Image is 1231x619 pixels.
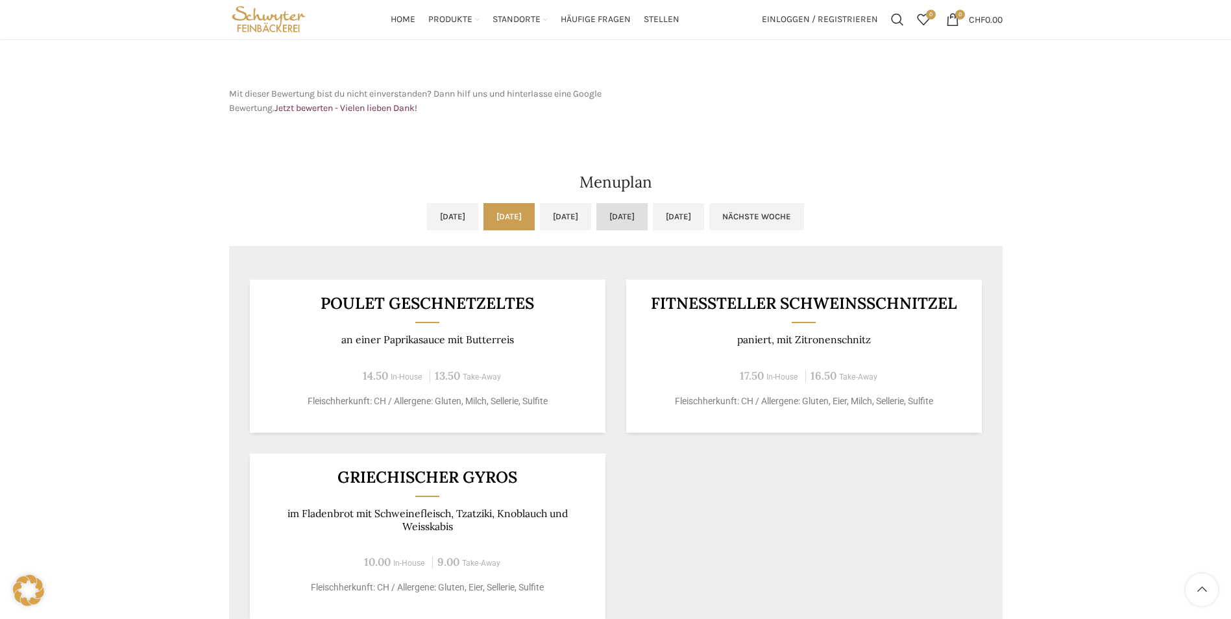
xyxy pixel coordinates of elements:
[884,6,910,32] a: Suchen
[1186,574,1218,606] a: Scroll to top button
[229,87,609,116] p: Mit dieser Bewertung bist du nicht einverstanden? Dann hilf uns und hinterlasse eine Google Bewer...
[740,369,764,383] span: 17.50
[265,295,589,311] h3: POULET GESCHNETZELTES
[910,6,936,32] div: Meine Wunschliste
[428,14,472,26] span: Produkte
[642,394,966,408] p: Fleischherkunft: CH / Allergene: Gluten, Eier, Milch, Sellerie, Sulfite
[483,203,535,230] a: [DATE]
[391,14,415,26] span: Home
[540,203,591,230] a: [DATE]
[709,203,804,230] a: Nächste Woche
[839,372,877,382] span: Take-Away
[315,6,755,32] div: Main navigation
[265,469,589,485] h3: Griechischer Gyros
[393,559,425,568] span: In-House
[596,203,648,230] a: [DATE]
[653,203,704,230] a: [DATE]
[644,14,679,26] span: Stellen
[265,581,589,594] p: Fleischherkunft: CH / Allergene: Gluten, Eier, Sellerie, Sulfite
[427,203,478,230] a: [DATE]
[955,10,965,19] span: 0
[755,6,884,32] a: Einloggen / Registrieren
[265,334,589,346] p: an einer Paprikasauce mit Butterreis
[766,372,798,382] span: In-House
[940,6,1009,32] a: 0 CHF0.00
[926,10,936,19] span: 0
[969,14,1003,25] bdi: 0.00
[229,175,1003,190] h2: Menuplan
[428,6,480,32] a: Produkte
[274,103,417,114] a: Jetzt bewerten - Vielen lieben Dank!
[762,15,878,24] span: Einloggen / Registrieren
[561,14,631,26] span: Häufige Fragen
[265,507,589,533] p: im Fladenbrot mit Schweinefleisch, Tzatziki, Knoblauch und Weisskabis
[642,334,966,346] p: paniert, mit Zitronenschnitz
[391,372,422,382] span: In-House
[811,369,836,383] span: 16.50
[644,6,679,32] a: Stellen
[435,369,460,383] span: 13.50
[363,369,388,383] span: 14.50
[229,13,309,24] a: Site logo
[561,6,631,32] a: Häufige Fragen
[969,14,985,25] span: CHF
[265,394,589,408] p: Fleischherkunft: CH / Allergene: Gluten, Milch, Sellerie, Sulfite
[437,555,459,569] span: 9.00
[642,295,966,311] h3: Fitnessteller Schweinsschnitzel
[462,559,500,568] span: Take-Away
[463,372,501,382] span: Take-Away
[364,555,391,569] span: 10.00
[493,14,541,26] span: Standorte
[493,6,548,32] a: Standorte
[910,6,936,32] a: 0
[391,6,415,32] a: Home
